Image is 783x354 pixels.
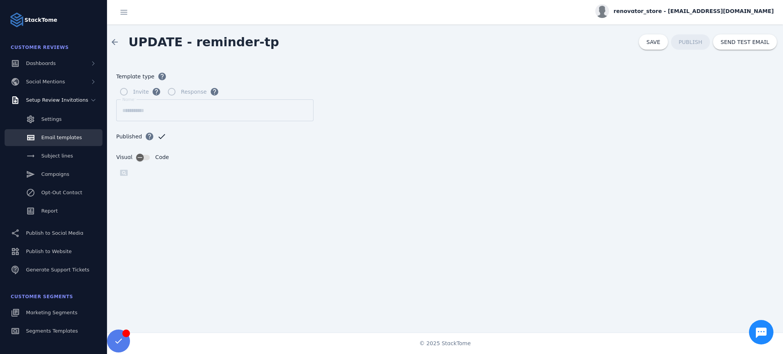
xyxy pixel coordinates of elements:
span: SEND TEST EMAIL [721,39,769,45]
a: Email templates [5,129,102,146]
a: Campaigns [5,166,102,183]
label: Response [179,87,206,96]
img: profile.jpg [595,4,609,18]
mat-icon: check [157,132,166,141]
span: renovator_store - [EMAIL_ADDRESS][DOMAIN_NAME] [614,7,774,15]
span: Publish to Website [26,248,71,254]
strong: StackTome [24,16,57,24]
mat-label: Name [122,97,134,102]
span: Report [41,208,58,214]
span: Published [116,133,142,141]
a: Opt-Out Contact [5,184,102,201]
label: Invite [132,87,149,96]
span: Customer Reviews [11,45,69,50]
span: Social Mentions [26,79,65,84]
span: Segments Templates [26,328,78,334]
span: Generate Support Tickets [26,267,89,273]
span: UPDATE - reminder-tp [128,35,279,49]
span: Setup Review Invitations [26,97,88,103]
span: Subject lines [41,153,73,159]
span: Settings [41,116,62,122]
span: Publish to Social Media [26,230,83,236]
span: Visual [116,153,132,161]
span: Template type [116,73,154,81]
a: Marketing Segments [5,304,102,321]
img: Logo image [9,12,24,28]
a: Report [5,203,102,219]
span: © 2025 StackTome [419,339,471,348]
a: Segments Templates [5,323,102,339]
span: Opt-Out Contact [41,190,82,195]
button: SAVE [639,34,668,50]
button: SEND TEST EMAIL [713,34,777,50]
span: Code [155,153,169,161]
span: SAVE [647,39,660,45]
button: Published [142,129,157,144]
button: renovator_store - [EMAIL_ADDRESS][DOMAIN_NAME] [595,4,774,18]
a: Settings [5,111,102,128]
span: Customer Segments [11,294,73,299]
a: Publish to Website [5,243,102,260]
span: Marketing Segments [26,310,77,315]
a: Publish to Social Media [5,225,102,242]
span: Campaigns [41,171,69,177]
a: Subject lines [5,148,102,164]
span: Dashboards [26,60,56,66]
span: Email templates [41,135,82,140]
a: Generate Support Tickets [5,261,102,278]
